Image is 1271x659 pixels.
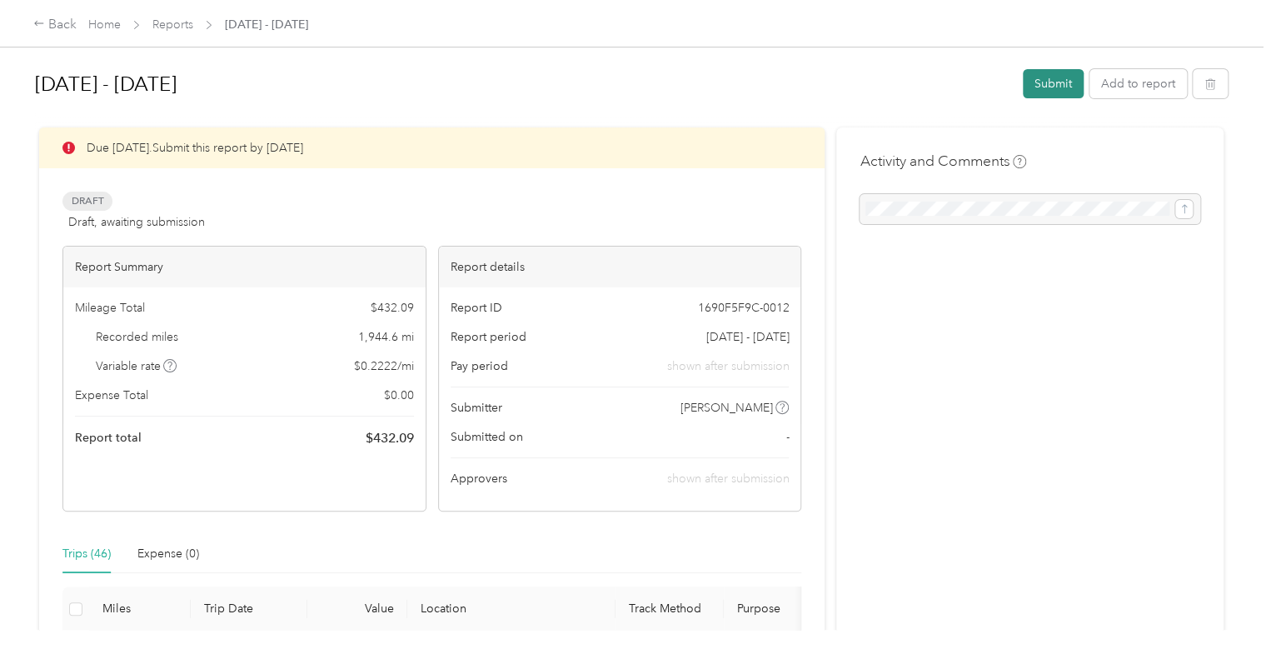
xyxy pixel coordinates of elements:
[33,15,77,35] div: Back
[75,299,145,317] span: Mileage Total
[705,328,789,346] span: [DATE] - [DATE]
[371,299,414,317] span: $ 432.09
[96,357,177,375] span: Variable rate
[451,399,502,417] span: Submitter
[68,213,205,231] span: Draft, awaiting submission
[666,472,789,486] span: shown after submission
[39,127,825,168] div: Due [DATE]. Submit this report by [DATE]
[451,357,508,375] span: Pay period
[451,428,523,446] span: Submitted on
[1023,69,1084,98] button: Submit
[75,387,148,404] span: Expense Total
[616,587,724,632] th: Track Method
[666,357,789,375] span: shown after submission
[451,299,502,317] span: Report ID
[680,399,773,417] span: [PERSON_NAME]
[724,587,849,632] th: Purpose
[384,387,414,404] span: $ 0.00
[785,428,789,446] span: -
[354,357,414,375] span: $ 0.2222 / mi
[451,470,507,487] span: Approvers
[451,328,526,346] span: Report period
[439,247,801,287] div: Report details
[358,328,414,346] span: 1,944.6 mi
[96,328,178,346] span: Recorded miles
[1089,69,1187,98] button: Add to report
[697,299,789,317] span: 1690F5F9C-0012
[191,587,307,632] th: Trip Date
[152,17,193,32] a: Reports
[225,16,308,33] span: [DATE] - [DATE]
[366,428,414,448] span: $ 432.09
[35,64,1011,104] h1: Sep 1 - 30, 2025
[88,17,121,32] a: Home
[62,545,111,563] div: Trips (46)
[860,151,1026,172] h4: Activity and Comments
[89,587,191,632] th: Miles
[1178,566,1271,659] iframe: Everlance-gr Chat Button Frame
[63,247,426,287] div: Report Summary
[307,587,407,632] th: Value
[407,587,616,632] th: Location
[75,429,142,447] span: Report total
[62,192,112,211] span: Draft
[137,545,199,563] div: Expense (0)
